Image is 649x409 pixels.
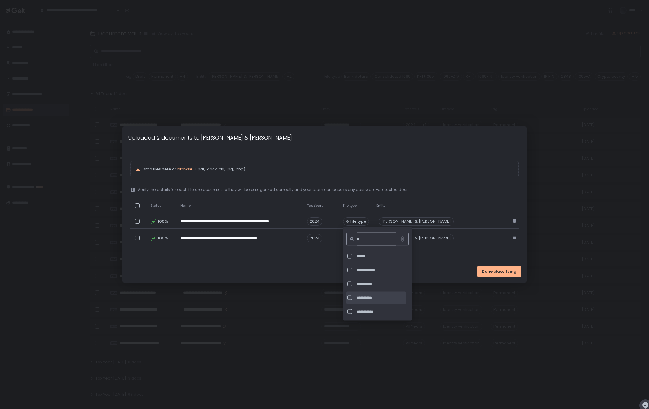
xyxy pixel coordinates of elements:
[350,219,366,224] span: File type
[482,269,517,274] span: Done classifying
[477,266,521,277] button: Done classifying
[379,217,454,226] div: [PERSON_NAME] & [PERSON_NAME]
[307,234,322,242] span: 2024
[379,234,454,242] div: [PERSON_NAME] & [PERSON_NAME]
[180,203,191,208] span: Name
[194,167,245,172] span: (.pdf, .docx, .xls, .jpg, .png)
[158,236,167,241] span: 100%
[128,134,292,142] h1: Uploaded 2 documents to [PERSON_NAME] & [PERSON_NAME]
[143,167,514,172] p: Drop files here or
[138,187,409,192] span: Verify the details for each file are accurate, so they will be categorized correctly and your tea...
[177,167,193,172] button: browse
[343,203,357,208] span: File type
[376,203,385,208] span: Entity
[307,217,322,226] span: 2024
[307,203,323,208] span: Tax Years
[150,203,162,208] span: Status
[177,166,193,172] span: browse
[158,219,167,224] span: 100%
